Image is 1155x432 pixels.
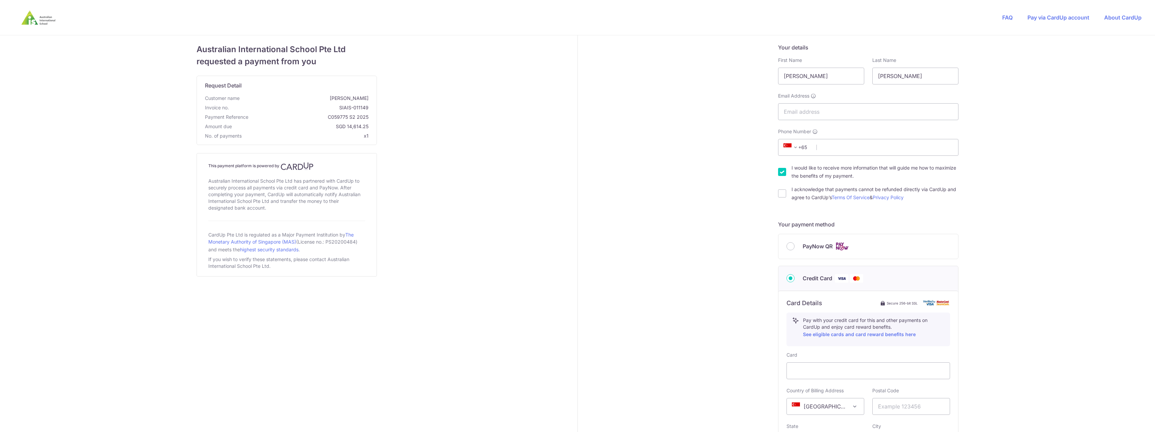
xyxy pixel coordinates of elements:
[872,398,950,415] input: Example 123456
[786,423,798,430] label: State
[887,300,918,306] span: Secure 256-bit SSL
[208,176,365,213] div: Australian International School Pte Ltd has partnered with CardUp to securely process all payment...
[786,299,822,307] h6: Card Details
[778,103,958,120] input: Email address
[197,56,377,68] span: requested a payment from you
[235,123,369,130] span: SGD 14,614.25
[850,274,863,283] img: Mastercard
[783,143,800,151] span: +65
[781,143,812,151] span: +65
[832,194,870,200] a: Terms Of Service
[205,95,240,102] span: Customer name
[803,274,832,282] span: Credit Card
[1002,14,1013,21] a: FAQ
[1027,14,1089,21] a: Pay via CardUp account
[1104,14,1142,21] a: About CardUp
[205,82,242,89] span: translation missing: en.request_detail
[792,367,944,375] iframe: Secure payment input frame
[803,331,916,337] a: See eligible cards and card reward benefits here
[778,93,809,99] span: Email Address
[872,423,881,430] label: City
[803,242,833,250] span: PayNow QR
[872,57,896,64] label: Last Name
[205,133,242,139] span: No. of payments
[778,68,864,84] input: First name
[803,317,944,338] p: Pay with your credit card for this and other payments on CardUp and enjoy card reward benefits.
[205,104,229,111] span: Invoice no.
[778,128,811,135] span: Phone Number
[778,57,802,64] label: First Name
[208,229,365,255] div: CardUp Pte Ltd is regulated as a Major Payment Institution by (License no.: PS20200484) and meets...
[205,114,248,120] span: translation missing: en.payment_reference
[872,68,958,84] input: Last name
[251,114,369,120] span: C059775 S2 2025
[364,133,369,139] span: x1
[792,164,958,180] label: I would like to receive more information that will guide me how to maximize the benefits of my pa...
[835,274,848,283] img: Visa
[872,387,899,394] label: Postal Code
[835,242,849,251] img: Cards logo
[786,274,950,283] div: Credit Card Visa Mastercard
[208,255,365,271] div: If you wish to verify these statements, please contact Australian International School Pte Ltd.
[873,194,904,200] a: Privacy Policy
[778,43,958,51] h5: Your details
[197,43,377,56] span: Australian International School Pte Ltd
[923,300,950,306] img: card secure
[786,242,950,251] div: PayNow QR Cards logo
[778,220,958,228] h5: Your payment method
[242,95,369,102] span: [PERSON_NAME]
[208,162,365,170] h4: This payment platform is powered by
[786,352,797,358] label: Card
[281,162,314,170] img: CardUp
[205,123,232,130] span: Amount due
[792,185,958,202] label: I acknowledge that payments cannot be refunded directly via CardUp and agree to CardUp’s &
[232,104,369,111] span: SIAIS-011149
[787,398,864,415] span: Singapore
[240,247,299,252] a: highest security standards
[786,387,844,394] label: Country of Billing Address
[786,398,864,415] span: Singapore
